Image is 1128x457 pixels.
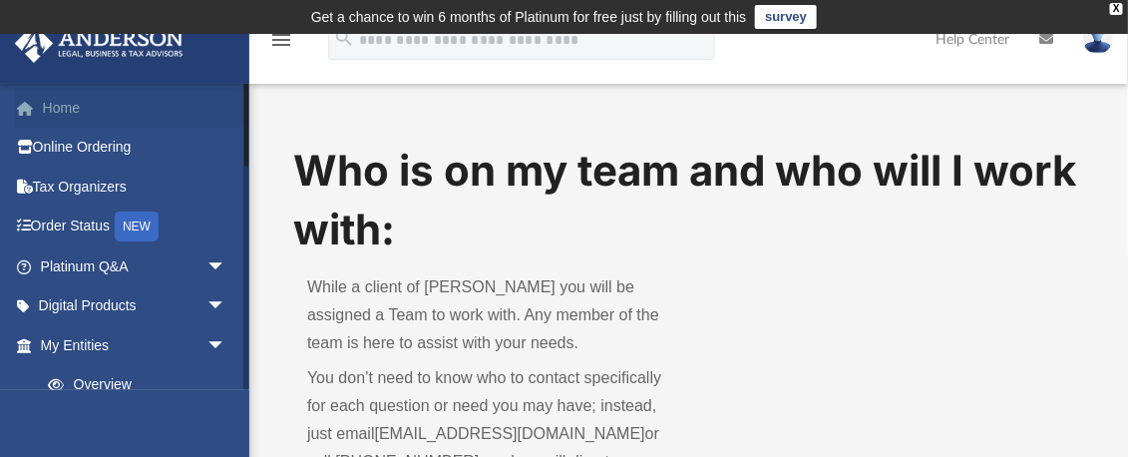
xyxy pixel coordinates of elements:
[206,286,246,327] span: arrow_drop_down
[14,167,256,207] a: Tax Organizers
[375,425,645,442] a: [EMAIL_ADDRESS][DOMAIN_NAME]
[311,5,747,29] div: Get a chance to win 6 months of Platinum for free just by filling out this
[28,365,256,405] a: Overview
[14,325,256,365] a: My Entitiesarrow_drop_down
[755,5,817,29] a: survey
[1083,25,1113,54] img: User Pic
[206,246,246,287] span: arrow_drop_down
[307,273,674,357] p: While a client of [PERSON_NAME] you will be assigned a Team to work with. Any member of the team ...
[269,28,293,52] i: menu
[14,88,256,128] a: Home
[115,212,159,241] div: NEW
[333,27,355,49] i: search
[1110,3,1123,15] div: close
[14,286,256,326] a: Digital Productsarrow_drop_down
[9,24,189,63] img: Anderson Advisors Platinum Portal
[269,38,293,52] a: menu
[14,246,256,286] a: Platinum Q&Aarrow_drop_down
[14,128,256,168] a: Online Ordering
[293,142,1084,259] h1: Who is on my team and who will I work with:
[206,325,246,366] span: arrow_drop_down
[14,207,256,247] a: Order StatusNEW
